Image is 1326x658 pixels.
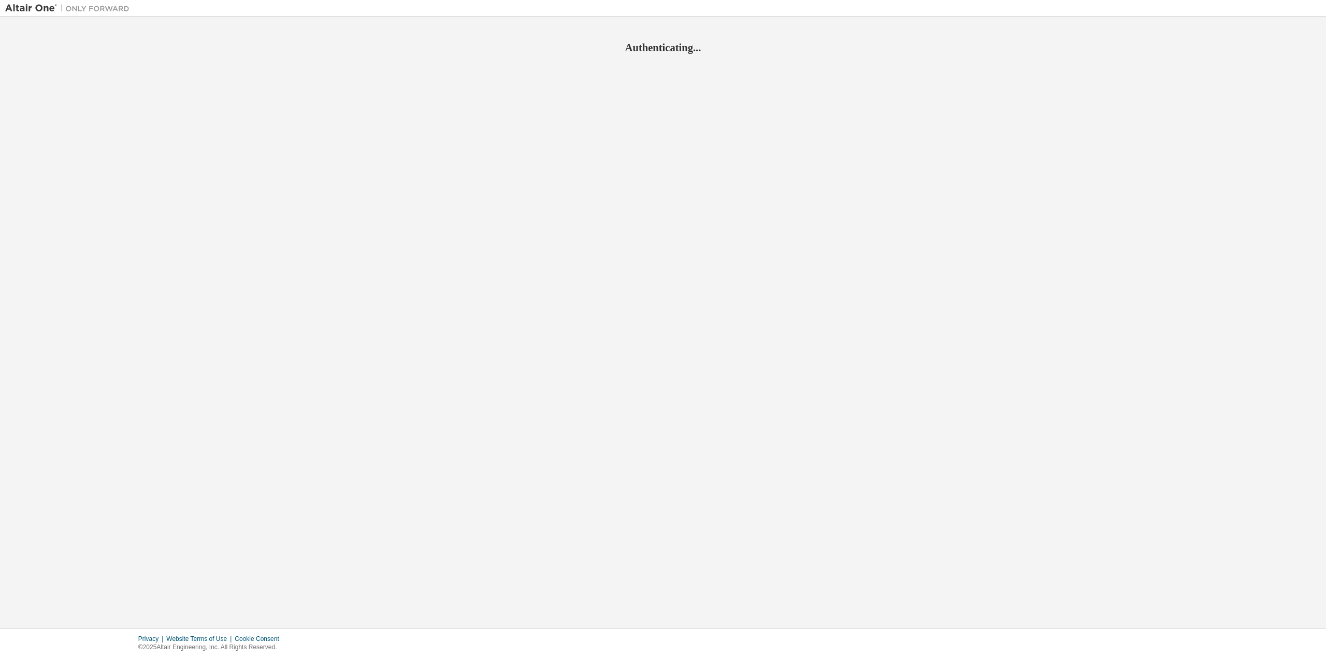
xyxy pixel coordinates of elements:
div: Website Terms of Use [166,635,235,643]
div: Cookie Consent [235,635,285,643]
div: Privacy [138,635,166,643]
img: Altair One [5,3,135,13]
h2: Authenticating... [5,41,1321,54]
p: © 2025 Altair Engineering, Inc. All Rights Reserved. [138,643,285,652]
